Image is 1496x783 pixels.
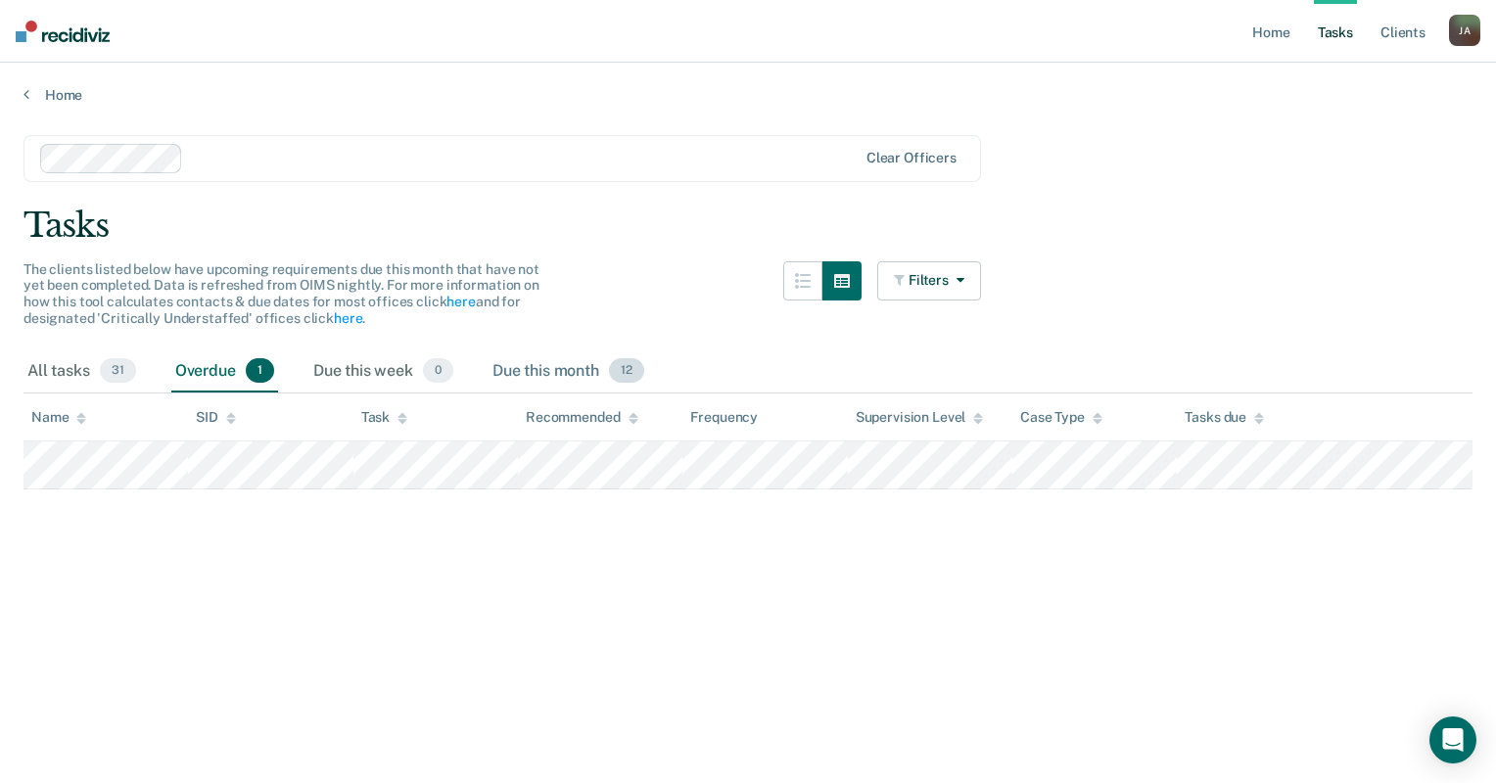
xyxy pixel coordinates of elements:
[690,409,758,426] div: Frequency
[246,358,274,384] span: 1
[23,350,140,393] div: All tasks31
[423,358,453,384] span: 0
[23,86,1473,104] a: Home
[100,358,136,384] span: 31
[196,409,236,426] div: SID
[361,409,407,426] div: Task
[16,21,110,42] img: Recidiviz
[856,409,984,426] div: Supervision Level
[23,206,1473,246] div: Tasks
[1449,15,1480,46] button: JA
[1185,409,1264,426] div: Tasks due
[1429,716,1476,763] div: Open Intercom Messenger
[446,294,475,309] a: here
[1449,15,1480,46] div: J A
[23,261,539,326] span: The clients listed below have upcoming requirements due this month that have not yet been complet...
[171,350,278,393] div: Overdue1
[877,261,981,300] button: Filters
[866,150,957,166] div: Clear officers
[31,409,86,426] div: Name
[489,350,648,393] div: Due this month12
[609,358,644,384] span: 12
[526,409,637,426] div: Recommended
[334,310,362,326] a: here
[309,350,457,393] div: Due this week0
[1020,409,1102,426] div: Case Type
